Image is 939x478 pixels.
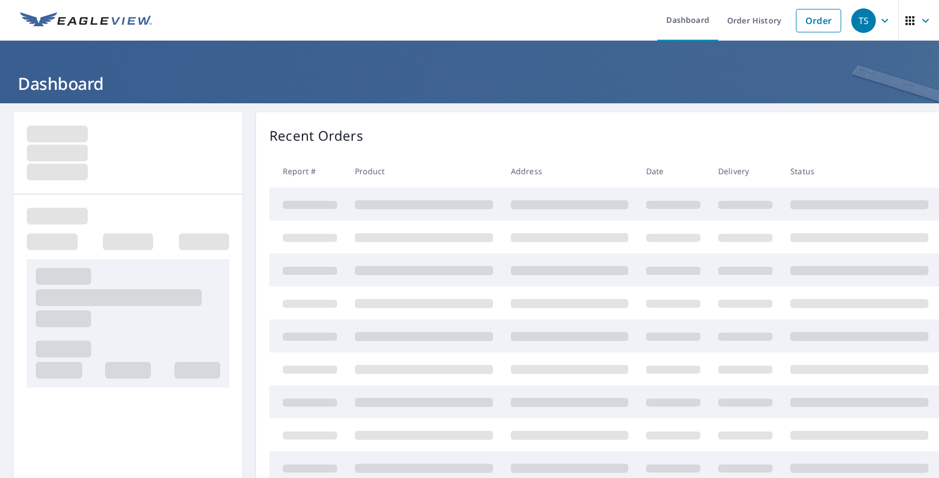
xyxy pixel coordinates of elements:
th: Date [637,155,709,188]
h1: Dashboard [13,72,926,95]
a: Order [796,9,841,32]
th: Address [502,155,637,188]
th: Product [346,155,502,188]
div: TS [851,8,876,33]
th: Report # [269,155,346,188]
img: EV Logo [20,12,152,29]
p: Recent Orders [269,126,363,146]
th: Status [781,155,937,188]
th: Delivery [709,155,781,188]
